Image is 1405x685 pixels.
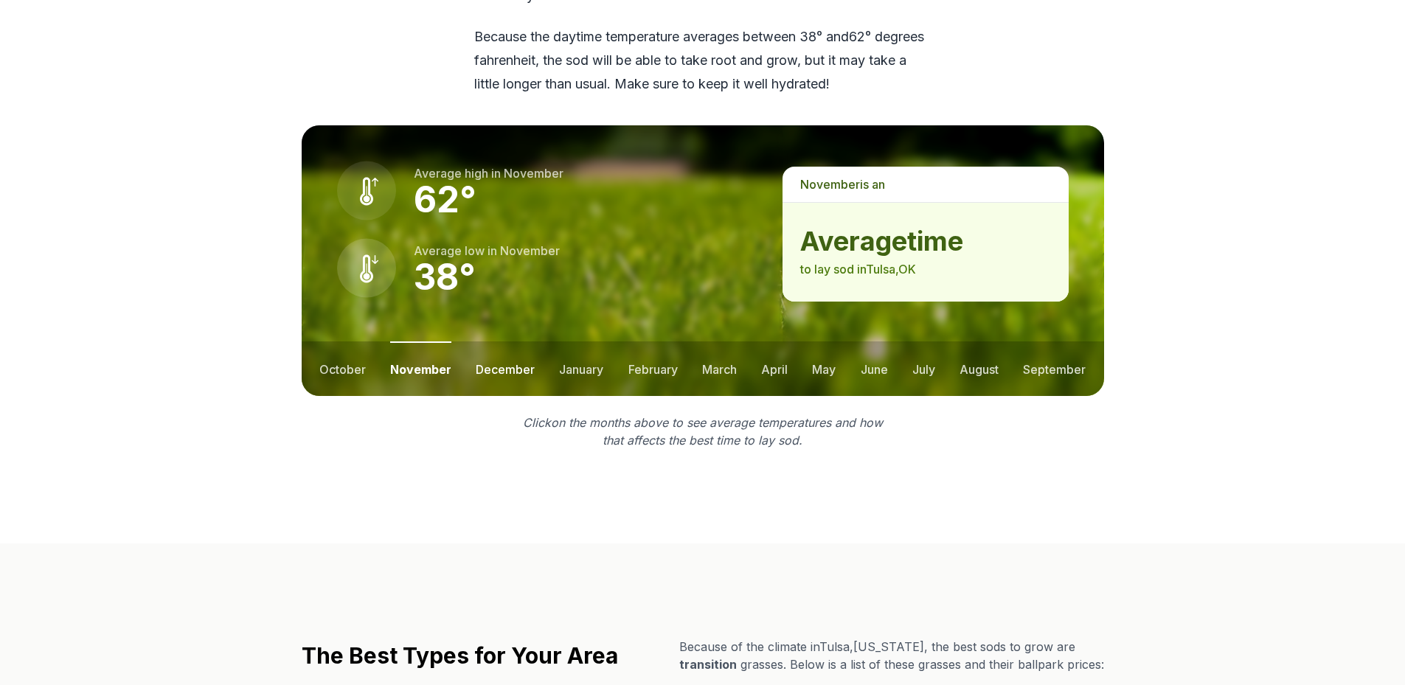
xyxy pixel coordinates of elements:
[800,260,1050,278] p: to lay sod in Tulsa , OK
[414,164,563,182] p: Average high in
[1023,341,1086,396] button: september
[390,341,451,396] button: november
[302,642,618,669] h2: The Best Types for Your Area
[702,341,737,396] button: march
[319,341,366,396] button: october
[414,178,476,221] strong: 62 °
[761,341,788,396] button: april
[812,341,836,396] button: may
[474,25,932,96] p: Because the daytime temperature averages between 38 ° and 62 ° degrees fahrenheit, the sod will b...
[679,657,737,672] span: transition
[414,255,476,299] strong: 38 °
[912,341,935,396] button: july
[514,414,892,449] p: Click on the months above to see average temperatures and how that affects the best time to lay sod.
[783,167,1068,202] p: is a n
[800,226,1050,256] strong: average time
[960,341,999,396] button: august
[628,341,678,396] button: february
[500,243,560,258] span: november
[504,166,563,181] span: november
[476,341,535,396] button: december
[414,242,560,260] p: Average low in
[679,638,1104,673] p: Because of the climate in Tulsa , [US_STATE] , the best sods to grow are grasses. Below is a list...
[800,177,860,192] span: november
[861,341,888,396] button: june
[559,341,603,396] button: january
